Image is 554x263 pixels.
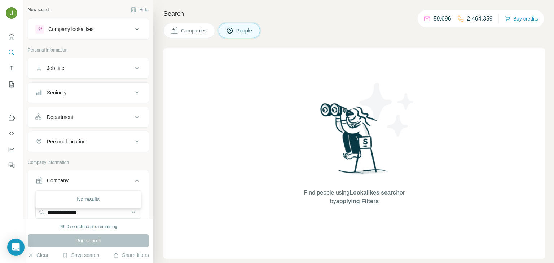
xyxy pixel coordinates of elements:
img: Avatar [6,7,17,19]
button: Buy credits [505,14,538,24]
div: Job title [47,64,64,72]
div: Personal location [47,138,85,145]
button: Company lookalikes [28,21,149,38]
div: Company [47,177,69,184]
span: Companies [181,27,207,34]
div: Department [47,113,73,121]
div: Open Intercom Messenger [7,239,25,256]
button: Use Surfe on LinkedIn [6,111,17,124]
button: Job title [28,59,149,77]
div: Company lookalikes [48,26,93,33]
button: Company [28,172,149,192]
div: New search [28,6,50,13]
img: Surfe Illustration - Stars [355,77,419,142]
button: Personal location [28,133,149,150]
p: 59,696 [434,14,451,23]
button: Clear [28,251,48,259]
span: Lookalikes search [349,190,400,196]
p: Personal information [28,47,149,53]
span: People [236,27,253,34]
p: 2,464,359 [467,14,493,23]
button: Enrich CSV [6,62,17,75]
button: Share filters [113,251,149,259]
button: Feedback [6,159,17,172]
button: Hide [126,4,153,15]
button: Save search [62,251,99,259]
button: My lists [6,78,17,91]
div: No results [37,192,140,206]
button: Quick start [6,30,17,43]
button: Use Surfe API [6,127,17,140]
button: Department [28,108,149,126]
button: Search [6,46,17,59]
p: Company information [28,159,149,166]
h4: Search [163,9,545,19]
button: Dashboard [6,143,17,156]
div: 9990 search results remaining [60,223,118,230]
span: applying Filters [336,198,379,204]
span: Find people using or by [296,188,412,206]
div: Seniority [47,89,66,96]
button: Seniority [28,84,149,101]
img: Surfe Illustration - Woman searching with binoculars [317,101,392,182]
